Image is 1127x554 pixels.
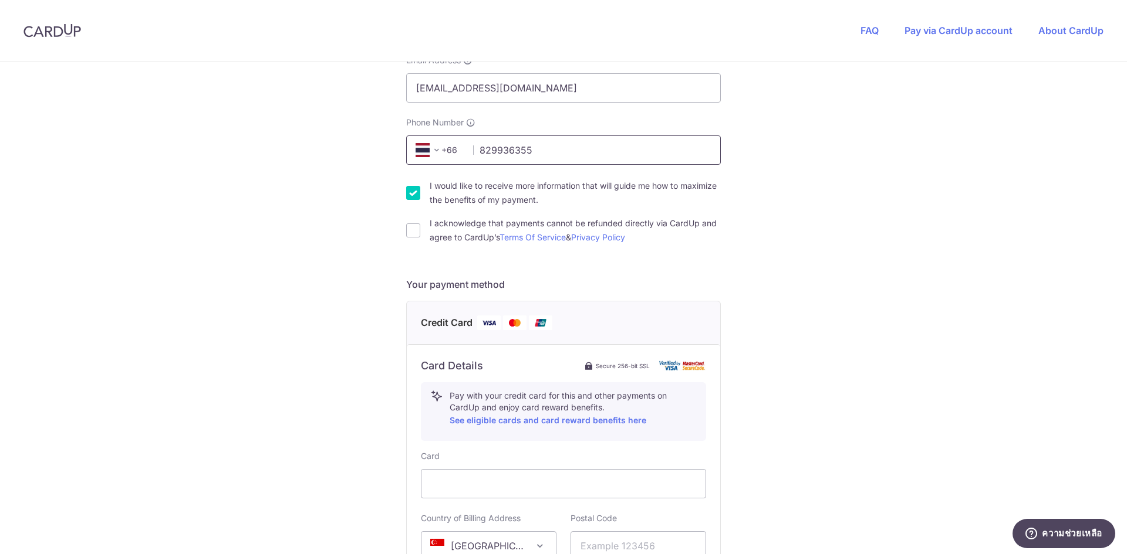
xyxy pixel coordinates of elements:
label: Card [421,450,440,462]
input: Email address [406,73,721,103]
img: CardUp [23,23,81,38]
a: Pay via CardUp account [905,25,1013,36]
a: Privacy Policy [571,232,625,242]
span: +66 [412,143,465,157]
a: FAQ [861,25,879,36]
iframe: เปิดวิดเจ็ตที่คุณจะสามารถหาข้อมูลเพิ่มเติมได้ [1010,519,1115,548]
iframe: Secure card payment input frame [431,477,696,491]
label: Country of Billing Address [421,512,521,524]
label: I would like to receive more information that will guide me how to maximize the benefits of my pa... [430,179,721,207]
a: About CardUp [1038,25,1104,36]
p: Pay with your credit card for this and other payments on CardUp and enjoy card reward benefits. [450,390,696,427]
a: Terms Of Service [500,232,566,242]
span: +66 [416,143,444,157]
img: card secure [659,361,706,371]
label: I acknowledge that payments cannot be refunded directly via CardUp and agree to CardUp’s & [430,216,721,244]
img: Union Pay [529,315,552,330]
img: Visa [477,315,501,330]
h5: Your payment method [406,277,721,291]
img: Mastercard [503,315,527,330]
label: Postal Code [571,512,617,524]
h6: Card Details [421,359,483,373]
span: Secure 256-bit SSL [596,361,650,371]
a: See eligible cards and card reward benefits here [450,415,646,425]
span: Credit Card [421,315,473,330]
span: Phone Number [406,117,464,128]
